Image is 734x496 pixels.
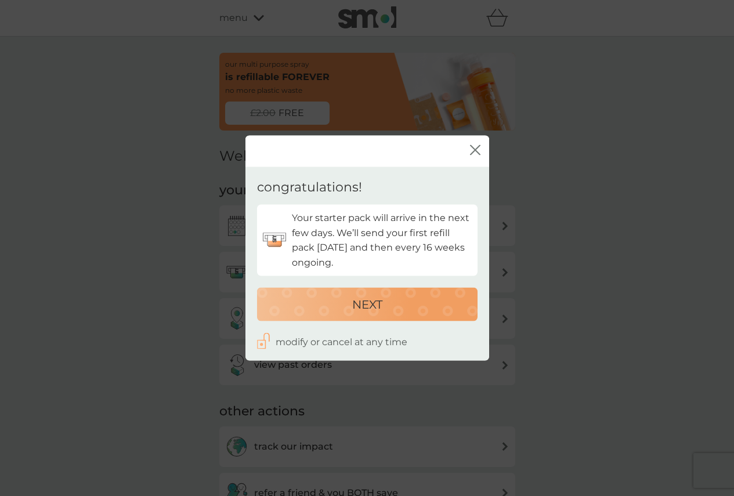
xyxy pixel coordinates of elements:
[257,178,362,196] p: congratulations!
[257,287,478,321] button: NEXT
[292,211,472,270] p: Your starter pack will arrive in the next few days. We’ll send your first refill pack [DATE] and ...
[470,145,480,157] button: close
[352,295,382,313] p: NEXT
[276,334,407,349] p: modify or cancel at any time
